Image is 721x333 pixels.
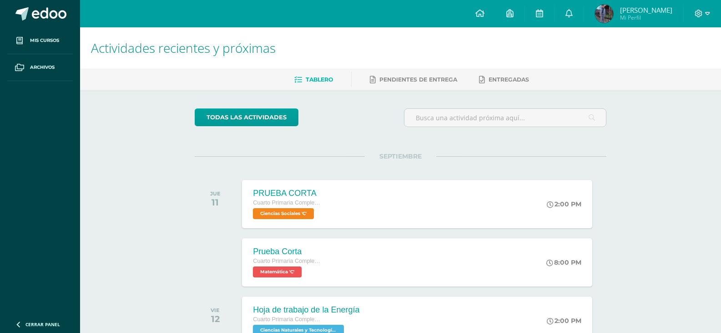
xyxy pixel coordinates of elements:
[547,317,581,325] div: 2:00 PM
[365,152,436,160] span: SEPTIEMBRE
[379,76,457,83] span: Pendientes de entrega
[294,72,333,87] a: Tablero
[306,76,333,83] span: Tablero
[595,5,613,23] img: a9f23e84f74ead95144d3b26adfffd7b.png
[479,72,529,87] a: Entregadas
[7,54,73,81] a: Archivos
[404,109,606,127] input: Busca una actividad próxima aquí...
[253,189,321,198] div: PRUEBA CORTA
[253,266,302,277] span: Matemática 'C'
[195,108,298,126] a: todas las Actividades
[370,72,457,87] a: Pendientes de entrega
[620,14,672,21] span: Mi Perfil
[253,208,314,219] span: Ciencias Sociales 'C'
[253,258,321,264] span: Cuarto Primaria Complementaria
[489,76,529,83] span: Entregadas
[253,200,321,206] span: Cuarto Primaria Complementaria
[253,305,359,315] div: Hoja de trabajo de la Energía
[210,190,221,197] div: JUE
[30,37,59,44] span: Mis cursos
[546,258,581,266] div: 8:00 PM
[211,307,220,313] div: VIE
[211,313,220,324] div: 12
[253,316,321,323] span: Cuarto Primaria Complementaria
[30,64,55,71] span: Archivos
[7,27,73,54] a: Mis cursos
[620,5,672,15] span: [PERSON_NAME]
[253,247,321,256] div: Prueba Corta
[547,200,581,208] div: 2:00 PM
[210,197,221,208] div: 11
[91,39,276,56] span: Actividades recientes y próximas
[25,321,60,328] span: Cerrar panel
